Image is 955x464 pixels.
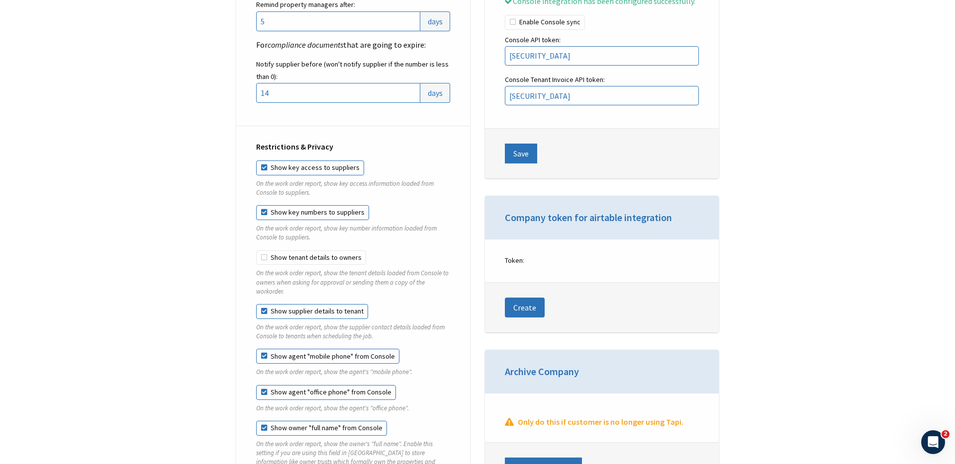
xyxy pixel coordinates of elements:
[256,39,450,50] p: For that are going to expire:
[256,179,450,197] p: On the work order report, show key access information loaded from Console to suppliers.
[256,142,333,152] strong: Restrictions & Privacy
[256,368,450,377] p: On the work order report, show the agent's "mobile phone".
[256,160,364,175] label: Show key access to suppliers
[505,365,699,379] h3: Archive Company
[256,404,450,413] p: On the work order report, show the agent's "office phone".
[505,144,537,163] button: Save
[256,385,396,400] label: Show agent "office phone" from Console
[505,211,699,225] h3: Company token for airtable integration
[505,46,699,66] input: Console API token:
[256,421,387,436] label: Show owner "full name" from Console
[420,83,450,103] span: days
[256,250,366,265] label: Show tenant details to owners
[505,15,585,30] label: Enable Console sync
[268,40,343,50] em: compliance documents
[505,254,699,267] label: Token:
[942,430,950,438] span: 2
[256,304,368,319] label: Show supplier details to tenant
[921,430,945,454] iframe: Intercom live chat
[256,205,369,220] label: Show key numbers to suppliers
[256,224,450,242] p: On the work order report, show key number information loaded from Console to suppliers.
[256,349,399,364] label: Show agent "mobile phone" from Console
[420,11,450,31] span: days
[256,269,450,296] p: On the work order report, show the tenant details loaded from Console to owners when asking for a...
[505,74,699,105] label: Console Tenant Invoice API token:
[256,323,450,341] p: On the work order report, show the supplier contact details loaded from Console to tenants when s...
[256,58,450,83] label: Notify supplier before (won't notify supplier if the number is less than 0):
[518,417,683,427] strong: Only do this if customer is no longer using Tapi.
[505,86,699,105] input: Console Tenant Invoice API token:
[505,298,545,317] a: Create
[505,34,699,66] label: Console API token:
